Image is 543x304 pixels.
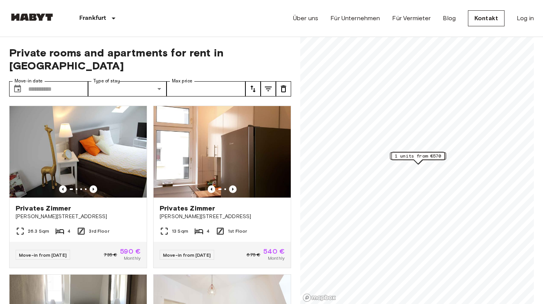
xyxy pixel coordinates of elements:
a: Marketing picture of unit DE-04-007-001-04HFPrevious imagePrevious imagePrivates Zimmer[PERSON_NA... [9,106,147,268]
span: 590 € [120,248,141,255]
span: 4 [207,228,210,235]
p: Frankfurt [79,14,106,23]
span: 26.3 Sqm [28,228,49,235]
label: Max price [172,78,192,84]
span: 13 Sqm [172,228,188,235]
span: Monthly [124,255,141,262]
span: Private rooms and apartments for rent in [GEOGRAPHIC_DATA] [9,46,291,72]
button: Previous image [90,185,97,193]
div: Map marker [391,152,445,164]
span: Privates Zimmer [160,204,215,213]
span: [PERSON_NAME][STREET_ADDRESS] [16,213,141,220]
a: Für Vermieter [392,14,431,23]
button: Choose date [10,81,25,97]
button: Previous image [229,185,237,193]
img: Marketing picture of unit DE-04-034-001-01HF [154,106,291,198]
a: Kontakt [468,10,505,26]
span: 4 [67,228,70,235]
span: Move-in from [DATE] [163,252,211,258]
span: Move-in from [DATE] [19,252,67,258]
a: Mapbox logo [303,293,336,302]
button: Previous image [208,185,215,193]
span: 735 € [104,251,117,258]
span: 675 € [247,251,260,258]
a: Log in [517,14,534,23]
span: Privates Zimmer [16,204,71,213]
img: Habyt [9,13,55,21]
button: tune [261,81,276,97]
a: Über uns [293,14,318,23]
span: Monthly [268,255,285,262]
span: [PERSON_NAME][STREET_ADDRESS] [160,213,285,220]
span: 3rd Floor [89,228,109,235]
div: Map marker [390,152,446,164]
a: Blog [443,14,456,23]
a: Marketing picture of unit DE-04-034-001-01HFPrevious imagePrevious imagePrivates Zimmer[PERSON_NA... [153,106,291,268]
button: tune [245,81,261,97]
button: tune [276,81,291,97]
a: Für Unternehmen [330,14,380,23]
span: 540 € [263,248,285,255]
button: Previous image [59,185,67,193]
label: Move-in date [14,78,43,84]
span: 1st Floor [228,228,247,235]
img: Marketing picture of unit DE-04-007-001-04HF [10,106,147,198]
label: Type of stay [93,78,120,84]
div: Map marker [391,152,445,164]
span: 1 units from €570 [395,153,441,159]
